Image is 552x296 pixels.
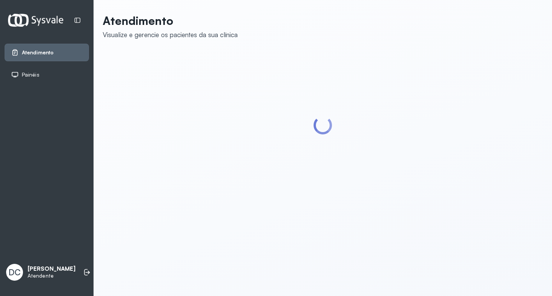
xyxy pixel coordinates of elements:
span: Atendimento [22,49,54,56]
span: Painéis [22,72,39,78]
p: Atendimento [103,14,238,28]
img: Logotipo do estabelecimento [8,14,63,26]
div: Visualize e gerencie os pacientes da sua clínica [103,31,238,39]
a: Atendimento [11,49,82,56]
p: Atendente [28,273,76,279]
p: [PERSON_NAME] [28,265,76,273]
